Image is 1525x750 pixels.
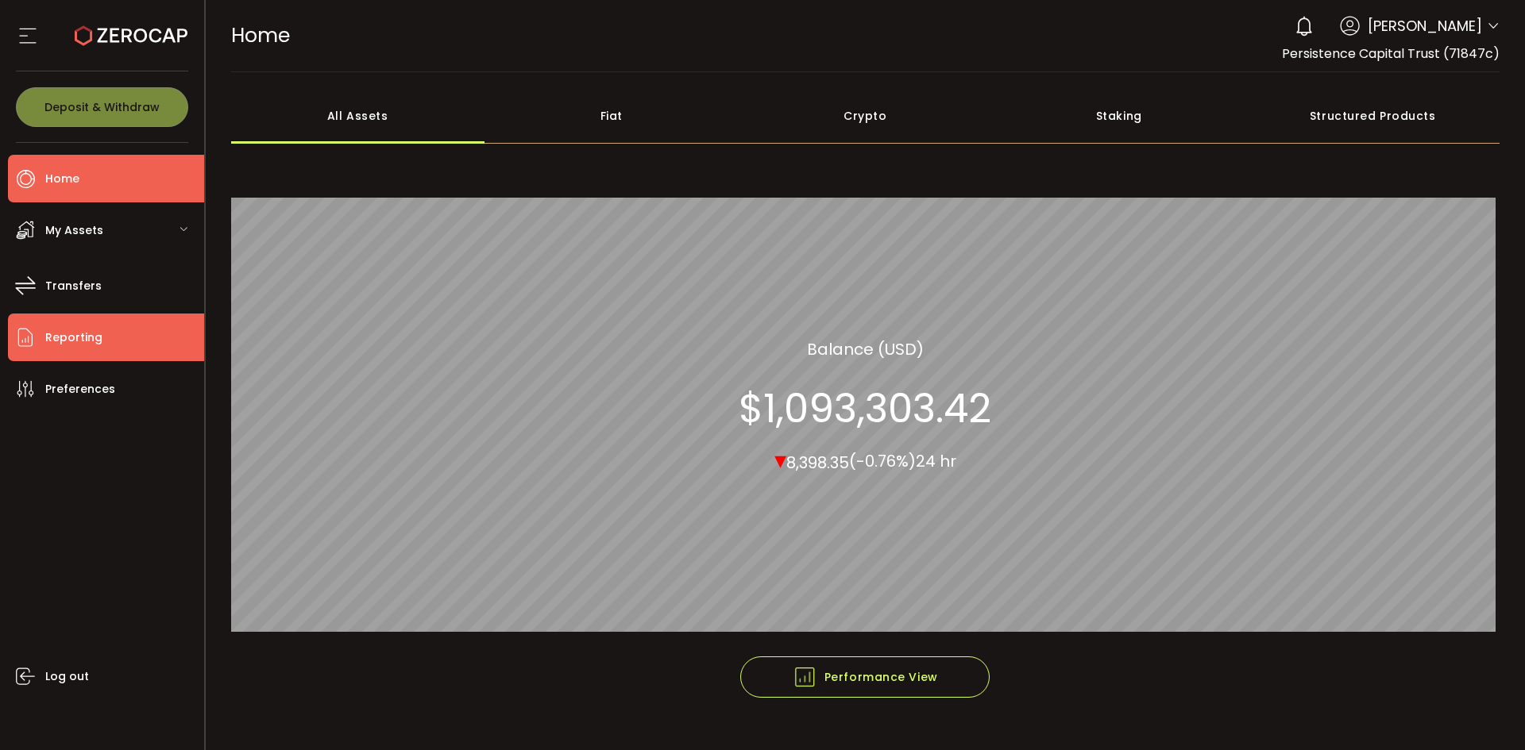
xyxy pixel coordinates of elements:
span: Transfers [45,275,102,298]
span: Log out [45,665,89,688]
section: Balance (USD) [807,337,924,360]
span: Reporting [45,326,102,349]
span: (-0.76%) [849,450,916,472]
span: [PERSON_NAME] [1368,15,1482,37]
div: Crypto [739,88,993,144]
div: All Assets [231,88,485,144]
div: Structured Products [1246,88,1500,144]
span: Home [45,167,79,190]
span: Deposit & Withdraw [44,102,160,113]
div: Staking [992,88,1246,144]
button: Deposit & Withdraw [16,87,188,127]
span: Home [231,21,290,49]
div: Fiat [485,88,739,144]
span: 8,398.35 [786,451,849,473]
span: 24 hr [916,450,956,472]
span: Persistence Capital Trust (71847c) [1282,44,1500,63]
section: $1,093,303.42 [739,384,991,432]
span: My Assets [45,219,103,242]
span: ▾ [774,442,786,476]
iframe: Chat Widget [1340,579,1525,750]
span: Performance View [793,665,938,689]
span: Preferences [45,378,115,401]
button: Performance View [740,656,990,698]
